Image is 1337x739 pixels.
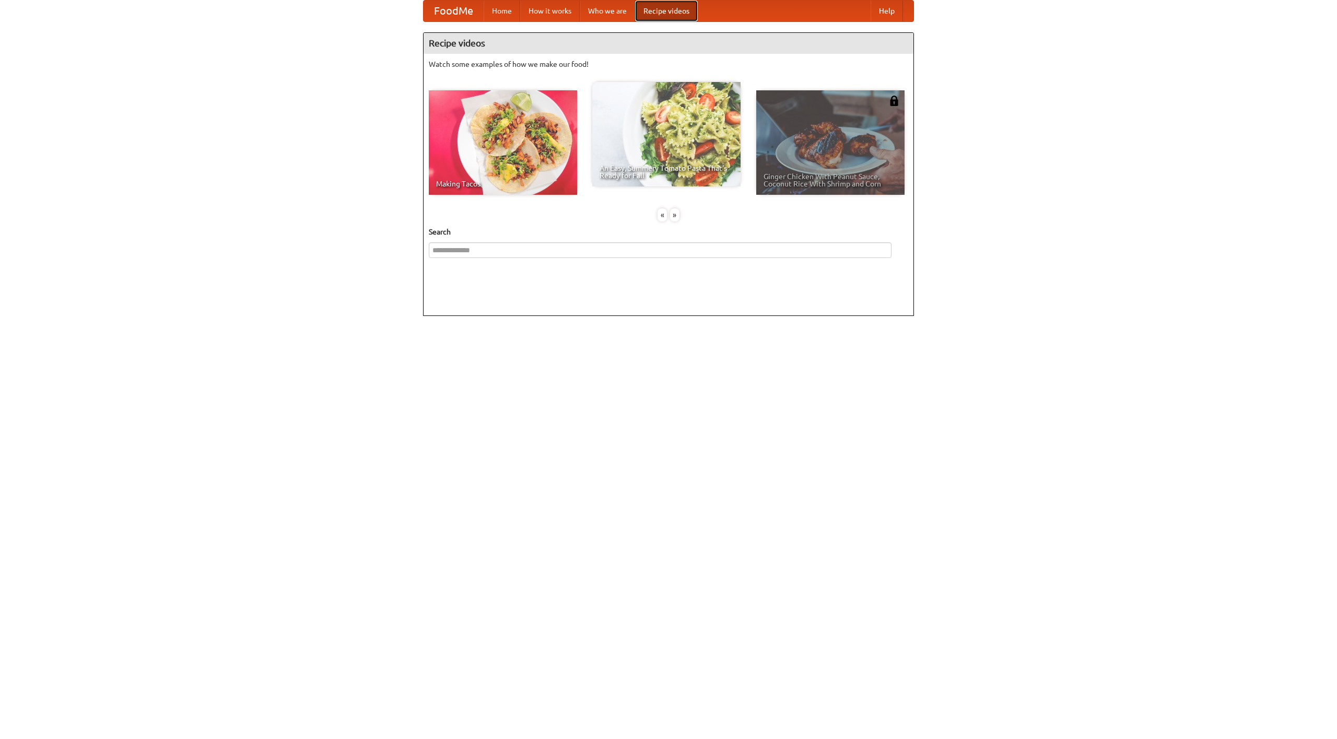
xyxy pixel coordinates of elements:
a: Who we are [580,1,635,21]
a: Making Tacos [429,90,577,195]
a: Home [484,1,520,21]
div: » [670,208,679,221]
a: Recipe videos [635,1,698,21]
span: An Easy, Summery Tomato Pasta That's Ready for Fall [600,165,733,179]
a: How it works [520,1,580,21]
a: Help [871,1,903,21]
div: « [658,208,667,221]
h4: Recipe videos [424,33,913,54]
h5: Search [429,227,908,237]
p: Watch some examples of how we make our food! [429,59,908,69]
span: Making Tacos [436,180,570,187]
a: FoodMe [424,1,484,21]
img: 483408.png [889,96,899,106]
a: An Easy, Summery Tomato Pasta That's Ready for Fall [592,82,741,186]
